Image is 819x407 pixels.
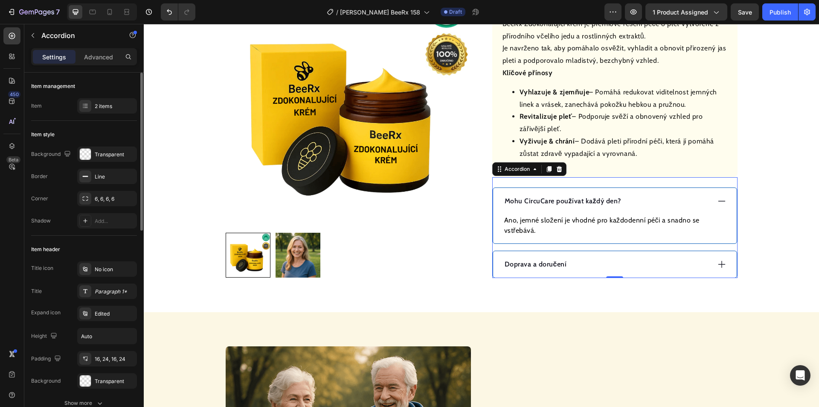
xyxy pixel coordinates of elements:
[3,3,64,20] button: 7
[31,246,60,253] div: Item header
[361,235,423,246] p: Doprava a doručení
[95,266,135,273] div: No icon
[790,365,810,386] div: Open Intercom Messenger
[95,310,135,318] div: Edited
[144,24,819,407] iframe: Design area
[56,7,60,17] p: 7
[770,8,791,17] div: Publish
[31,149,73,160] div: Background
[161,3,195,20] div: Undo/Redo
[95,102,135,110] div: 2 items
[361,172,477,182] p: Mohu CircuCare používat každý den?
[31,173,48,180] div: Border
[359,45,409,53] strong: Klíčové přínosy
[6,156,20,163] div: Beta
[31,287,42,295] div: Title
[31,131,55,138] div: Item style
[762,3,798,20] button: Publish
[31,264,53,272] div: Title icon
[376,113,431,121] strong: Vyživuje & chrání
[376,64,446,72] strong: Vyhlazuje & zjemňuje
[95,378,135,385] div: Transparent
[340,8,420,17] span: [PERSON_NAME] BeeRx 158
[95,151,135,158] div: Transparent
[31,331,59,342] div: Height
[95,217,135,225] div: Add...
[738,9,752,16] span: Save
[95,195,135,203] div: 6, 6, 6, 6
[8,91,20,98] div: 450
[359,141,388,149] div: Accordion
[84,53,113,61] p: Advanced
[645,3,727,20] button: 1 product assigned
[42,53,66,61] p: Settings
[31,195,48,202] div: Corner
[31,102,42,110] div: Item
[78,328,136,344] input: Auto
[731,3,759,20] button: Save
[31,377,61,385] div: Background
[376,111,584,136] li: – Dodává pleti přírodní péči, která jí pomáhá zůstat zdravě vypadající a vyrovnaná.
[653,8,708,17] span: 1 product assigned
[95,288,135,296] div: Paragraph 1*
[360,191,582,212] p: Ano, jemné složení je vhodné pro každodenní péči a snadno se vstřebává.
[95,173,135,181] div: Line
[376,87,584,111] li: – Podporuje svěží a obnovený vzhled pro zářivější pleť.
[95,355,135,363] div: 16, 24, 16, 24
[376,88,429,97] strong: Revitalizuje pleť
[31,82,75,90] div: Item management
[336,8,338,17] span: /
[376,62,584,87] li: – Pomáhá redukovat viditelnost jemných linek a vrásek, zanechává pokožku hebkou a pružnou.
[31,309,61,316] div: Expand icon
[31,353,63,365] div: Padding
[31,217,51,225] div: Shadow
[449,8,462,16] span: Draft
[41,30,114,41] p: Accordion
